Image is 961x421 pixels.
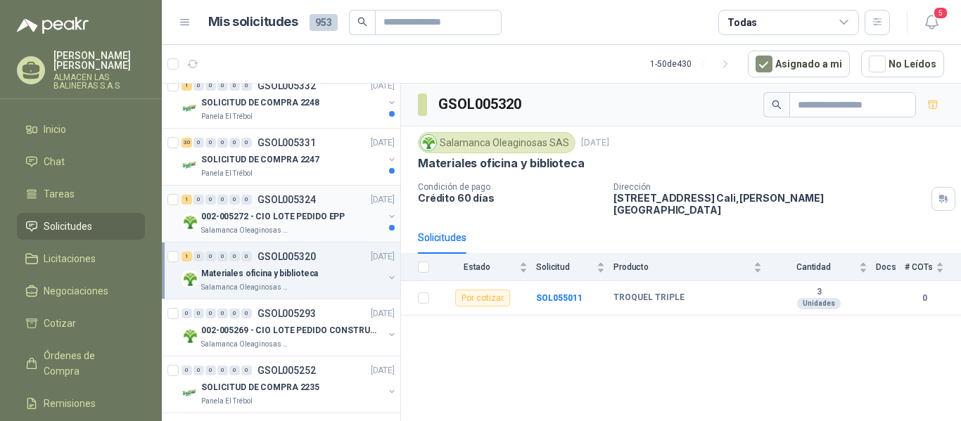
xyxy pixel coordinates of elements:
[217,365,228,375] div: 0
[201,153,319,167] p: SOLICITUD DE COMPRA 2247
[217,309,228,318] div: 0
[44,283,108,299] span: Negociaciones
[17,116,145,143] a: Inicio
[17,310,145,337] a: Cotizar
[229,365,240,375] div: 0
[44,186,75,202] span: Tareas
[455,290,510,306] div: Por cotizar
[201,168,253,179] p: Panela El Trébol
[770,262,856,272] span: Cantidad
[182,365,192,375] div: 0
[613,182,926,192] p: Dirección
[241,138,252,148] div: 0
[217,195,228,205] div: 0
[613,292,685,304] b: TROQUEL TRIPLE
[241,81,252,91] div: 0
[241,252,252,261] div: 0
[44,122,66,137] span: Inicio
[208,12,298,32] h1: Mis solicitudes
[182,214,198,231] img: Company Logo
[438,262,516,272] span: Estado
[182,328,198,344] img: Company Logo
[182,134,397,179] a: 30 0 0 0 0 0 GSOL005331[DATE] Company LogoSOLICITUD DE COMPRA 2247Panela El Trébol
[17,278,145,304] a: Negociaciones
[438,254,536,281] th: Estado
[53,51,145,70] p: [PERSON_NAME] [PERSON_NAME]
[257,138,316,148] p: GSOL005331
[371,79,395,93] p: [DATE]
[418,192,602,204] p: Crédito 60 días
[371,364,395,377] p: [DATE]
[182,309,192,318] div: 0
[182,252,192,261] div: 1
[201,339,290,350] p: Salamanca Oleaginosas SAS
[182,100,198,117] img: Company Logo
[201,324,376,337] p: 002-005269 - CIO LOTE PEDIDO CONSTRUCCION
[17,17,89,34] img: Logo peakr
[421,135,436,150] img: Company Logo
[217,81,228,91] div: 0
[201,225,290,236] p: Salamanca Oleaginosas SAS
[205,252,216,261] div: 0
[205,365,216,375] div: 0
[182,384,198,401] img: Company Logo
[613,254,770,281] th: Producto
[748,51,850,77] button: Asignado a mi
[17,342,145,384] a: Órdenes de Compra
[613,192,926,216] p: [STREET_ADDRESS] Cali , [PERSON_NAME][GEOGRAPHIC_DATA]
[182,248,397,293] a: 1 0 0 0 0 0 GSOL005320[DATE] Company LogoMateriales oficina y bibliotecaSalamanca Oleaginosas SAS
[371,193,395,207] p: [DATE]
[536,254,613,281] th: Solicitud
[418,132,575,153] div: Salamanca Oleaginosas SAS
[371,307,395,320] p: [DATE]
[797,298,841,309] div: Unidades
[201,396,253,407] p: Panela El Trébol
[919,10,944,35] button: 5
[905,292,944,305] b: 0
[418,230,466,245] div: Solicitudes
[205,309,216,318] div: 0
[257,365,316,375] p: GSOL005252
[241,309,252,318] div: 0
[257,252,316,261] p: GSOL005320
[229,81,240,91] div: 0
[241,365,252,375] div: 0
[229,195,240,205] div: 0
[17,245,145,272] a: Licitaciones
[193,252,204,261] div: 0
[310,14,338,31] span: 953
[205,138,216,148] div: 0
[201,267,318,280] p: Materiales oficina y biblioteca
[44,219,92,234] span: Solicitudes
[371,250,395,264] p: [DATE]
[536,293,583,303] a: SOL055011
[182,191,397,236] a: 1 0 0 0 0 0 GSOL005324[DATE] Company Logo002-005272 - CIO LOTE PEDIDO EPPSalamanca Oleaginosas SAS
[357,17,367,27] span: search
[201,111,253,122] p: Panela El Trébol
[905,262,933,272] span: # COTs
[201,210,345,224] p: 002-005272 - CIO LOTE PEDIDO EPP
[536,262,594,272] span: Solicitud
[257,309,316,318] p: GSOL005293
[257,81,316,91] p: GSOL005332
[438,93,523,115] h3: GSOL005320
[182,77,397,122] a: 1 0 0 0 0 0 GSOL005332[DATE] Company LogoSOLICITUD DE COMPRA 2248Panela El Trébol
[193,309,204,318] div: 0
[193,81,204,91] div: 0
[217,138,228,148] div: 0
[193,138,204,148] div: 0
[241,195,252,205] div: 0
[44,251,96,266] span: Licitaciones
[229,138,240,148] div: 0
[182,362,397,407] a: 0 0 0 0 0 0 GSOL005252[DATE] Company LogoSOLICITUD DE COMPRA 2235Panela El Trébol
[193,195,204,205] div: 0
[44,316,76,331] span: Cotizar
[418,182,602,192] p: Condición de pago
[770,254,876,281] th: Cantidad
[17,148,145,175] a: Chat
[581,136,609,150] p: [DATE]
[905,254,961,281] th: # COTs
[182,81,192,91] div: 1
[613,262,751,272] span: Producto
